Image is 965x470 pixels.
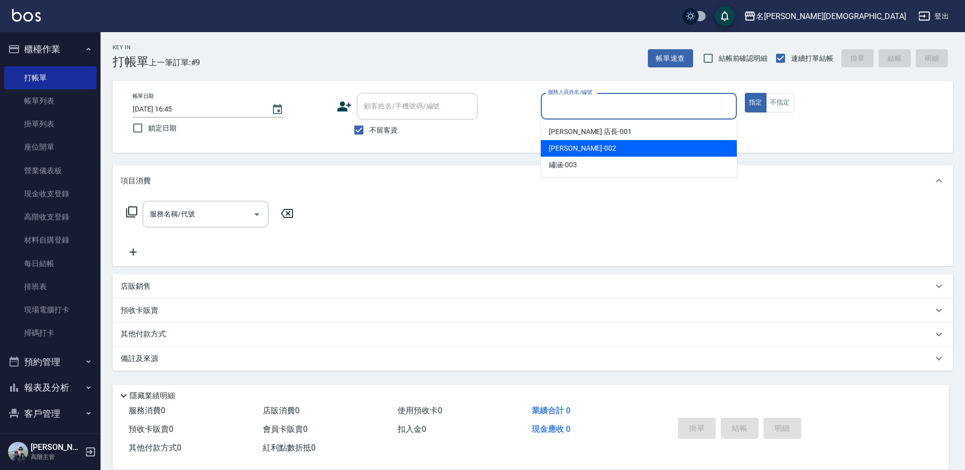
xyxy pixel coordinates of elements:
div: 備註及來源 [113,346,953,371]
button: Choose date, selected date is 2025-09-17 [265,97,289,122]
a: 現金收支登錄 [4,182,96,205]
a: 掃碼打卡 [4,321,96,344]
img: Person [8,442,28,462]
a: 材料自購登錄 [4,228,96,252]
span: 業績合計 0 [532,406,570,415]
span: 上一筆訂單:#9 [149,56,201,69]
p: 隱藏業績明細 [130,391,175,401]
span: 會員卡販賣 0 [263,424,308,434]
span: 不留客資 [369,125,398,136]
input: YYYY/MM/DD hh:mm [133,101,261,117]
p: 高階主管 [31,452,82,461]
a: 座位開單 [4,136,96,159]
a: 掛單列表 [4,112,96,136]
a: 打帳單 [4,66,96,89]
a: 高階收支登錄 [4,205,96,228]
p: 項目消費 [121,176,151,186]
span: 紅利點數折抵 0 [263,443,316,452]
span: 其他付款方式 0 [129,443,181,452]
p: 店販銷售 [121,281,151,292]
button: 名[PERSON_NAME][DEMOGRAPHIC_DATA] [740,6,910,27]
span: 連續打單結帳 [791,53,833,64]
span: 鎖定日期 [148,123,176,134]
span: 扣入金 0 [398,424,426,434]
span: [PERSON_NAME] 店長 -001 [549,127,632,137]
button: 登出 [914,7,953,26]
button: Open [249,206,265,222]
span: 使用預收卡 0 [398,406,442,415]
p: 預收卡販賣 [121,305,158,316]
a: 每日結帳 [4,252,96,275]
h5: [PERSON_NAME] [31,442,82,452]
button: 員工及薪資 [4,426,96,452]
span: 服務消費 0 [129,406,165,415]
span: 現金應收 0 [532,424,570,434]
div: 店販銷售 [113,274,953,298]
p: 備註及來源 [121,354,158,364]
img: Logo [12,9,41,22]
span: 預收卡販賣 0 [129,424,173,434]
span: 結帳前確認明細 [719,53,768,64]
button: 帳單速查 [648,49,693,68]
button: 客戶管理 [4,401,96,427]
span: [PERSON_NAME] -002 [549,143,616,154]
button: 預約管理 [4,349,96,375]
div: 項目消費 [113,165,953,197]
span: 店販消費 0 [263,406,300,415]
div: 名[PERSON_NAME][DEMOGRAPHIC_DATA] [756,10,906,23]
span: 繡涵 -003 [549,160,577,170]
button: save [715,6,735,26]
h2: Key In [113,44,149,51]
h3: 打帳單 [113,55,149,69]
div: 其他付款方式 [113,322,953,346]
label: 服務人員姓名/編號 [548,88,592,96]
label: 帳單日期 [133,92,154,100]
button: 指定 [745,93,766,112]
button: 報表及分析 [4,375,96,401]
p: 其他付款方式 [121,329,171,340]
button: 櫃檯作業 [4,36,96,62]
button: 不指定 [766,93,794,112]
a: 排班表 [4,275,96,298]
a: 現場電腦打卡 [4,298,96,321]
a: 營業儀表板 [4,159,96,182]
a: 帳單列表 [4,89,96,112]
div: 預收卡販賣 [113,298,953,322]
